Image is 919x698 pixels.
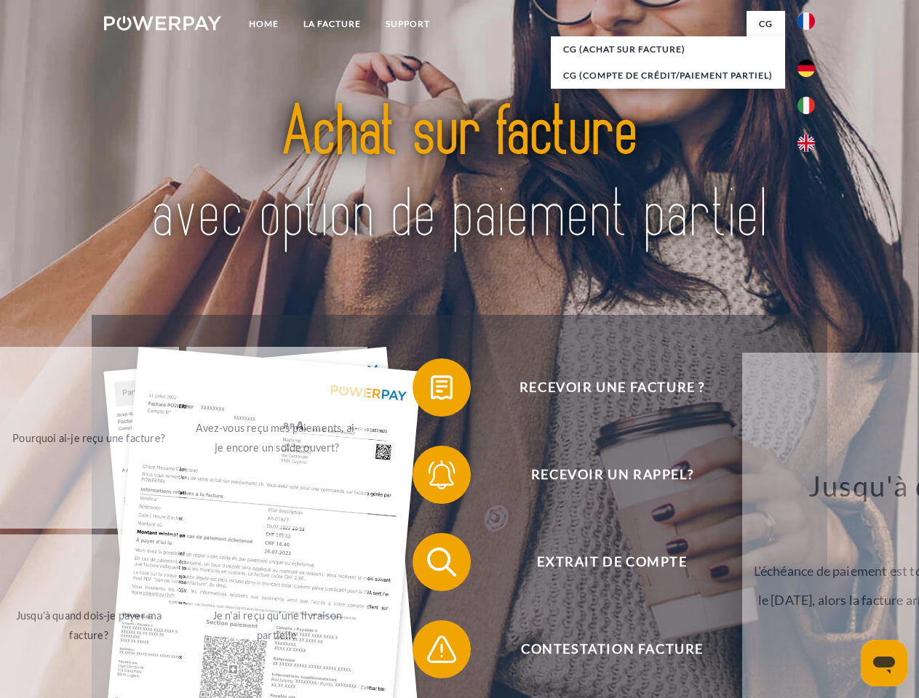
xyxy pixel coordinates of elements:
img: qb_search.svg [423,544,460,580]
img: fr [797,12,815,30]
img: logo-powerpay-white.svg [104,16,221,31]
span: Contestation Facture [434,620,790,678]
a: CG [747,11,785,37]
a: Home [236,11,291,37]
a: Avez-vous reçu mes paiements, ai-je encore un solde ouvert? [186,347,367,529]
button: Extrait de compte [413,533,791,591]
img: title-powerpay_fr.svg [139,70,780,278]
a: CG (Compte de crédit/paiement partiel) [551,63,785,89]
a: CG (achat sur facture) [551,36,785,63]
div: Pourquoi ai-je reçu une facture? [7,428,171,447]
iframe: Bouton de lancement de la fenêtre de messagerie [861,640,907,686]
div: Avez-vous reçu mes paiements, ai-je encore un solde ouvert? [195,418,359,457]
img: de [797,60,815,77]
div: Jusqu'à quand dois-je payer ma facture? [7,606,171,645]
span: Extrait de compte [434,533,790,591]
img: it [797,97,815,114]
div: Je n'ai reçu qu'une livraison partielle [195,606,359,645]
img: en [797,135,815,152]
button: Contestation Facture [413,620,791,678]
a: LA FACTURE [291,11,373,37]
a: Support [373,11,442,37]
img: qb_warning.svg [423,631,460,667]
